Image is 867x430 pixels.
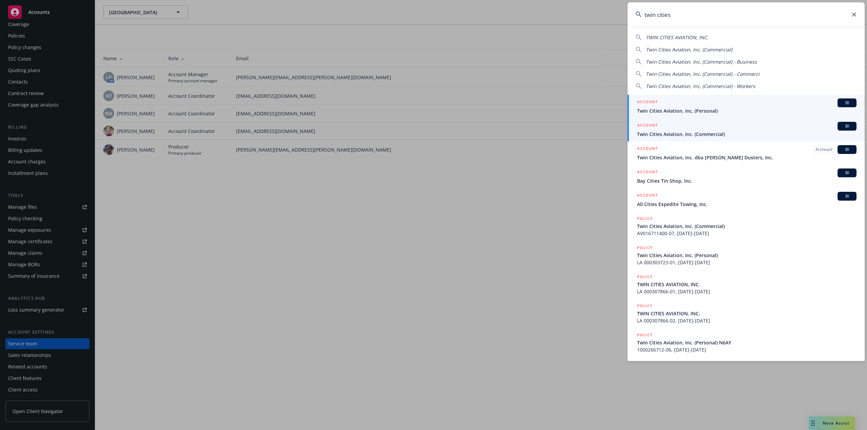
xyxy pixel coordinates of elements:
h5: POLICY [637,273,653,280]
span: TWIN CITIES AVIATION, INC. [637,281,857,288]
span: AV016711400-07, [DATE]-[DATE] [637,230,857,237]
a: ACCOUNTBITwin Cities Aviation, Inc. (Commercial) [628,118,865,141]
span: Twin Cities Aviation, Inc. (Personal) N6AY [637,339,857,346]
span: TWIN CITIES AVIATION, INC. [637,310,857,317]
span: Archived [816,146,832,153]
a: ACCOUNTBIAll Cities Expedite Towing, Inc. [628,188,865,211]
a: POLICYTWIN CITIES AVIATION, INC.LA 000307866-01, [DATE]-[DATE] [628,270,865,299]
span: Bay Cities Tin Shop, Inc. [637,177,857,184]
a: POLICYTwin Cities Aviation, Inc. (Personal)LA 000303723-01, [DATE]-[DATE] [628,241,865,270]
span: Twin Cities Aviation, Inc. (Commercial) [637,131,857,138]
a: ACCOUNTBIBay Cities Tin Shop, Inc. [628,165,865,188]
span: Twin Cities Aviation, Inc. (Personal) [637,107,857,114]
a: ACCOUNTArchivedBITwin Cities Aviation, Inc. dba [PERSON_NAME] Dusters, Inc. [628,141,865,165]
span: BI [840,100,854,106]
a: POLICYTwin Cities Aviation, Inc. (Personal) N6AY1000266712-06, [DATE]-[DATE] [628,328,865,357]
h5: POLICY [637,215,653,222]
span: BI [840,170,854,176]
span: BI [840,123,854,129]
span: BI [840,146,854,153]
span: Twin Cities Aviation, Inc. (Commercial) [646,46,732,53]
span: BI [840,193,854,199]
span: Twin Cities Aviation, Inc. (Personal) [637,252,857,259]
span: All Cities Expedite Towing, Inc. [637,201,857,208]
h5: ACCOUNT [637,98,658,107]
span: LA 000303723-01, [DATE]-[DATE] [637,259,857,266]
span: TWIN CITIES AVIATION, INC. [646,34,709,41]
span: LA 000307866-02, [DATE]-[DATE] [637,317,857,324]
h5: ACCOUNT [637,168,658,177]
span: Twin Cities Aviation, Inc. (Commercial) - Commerci [646,71,760,77]
h5: ACCOUNT [637,145,658,153]
a: POLICYTWIN CITIES AVIATION, INC.LA 000307866-02, [DATE]-[DATE] [628,299,865,328]
a: ACCOUNTBITwin Cities Aviation, Inc. (Personal) [628,95,865,118]
h5: POLICY [637,302,653,309]
h5: POLICY [637,244,653,251]
span: 1000266712-06, [DATE]-[DATE] [637,346,857,353]
h5: ACCOUNT [637,192,658,200]
span: Twin Cities Aviation, Inc. (Commercial) - Business [646,59,757,65]
h5: POLICY [637,332,653,338]
span: LA 000307866-01, [DATE]-[DATE] [637,288,857,295]
span: Twin Cities Aviation, Inc. dba [PERSON_NAME] Dusters, Inc. [637,154,857,161]
span: Twin Cities Aviation, Inc. (Commercial) [637,223,857,230]
h5: ACCOUNT [637,122,658,130]
span: Twin Cities Aviation, Inc. (Commercial) - Workers [646,83,755,89]
input: Search... [628,2,865,27]
a: POLICYTwin Cities Aviation, Inc. (Commercial)AV016711400-07, [DATE]-[DATE] [628,211,865,241]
